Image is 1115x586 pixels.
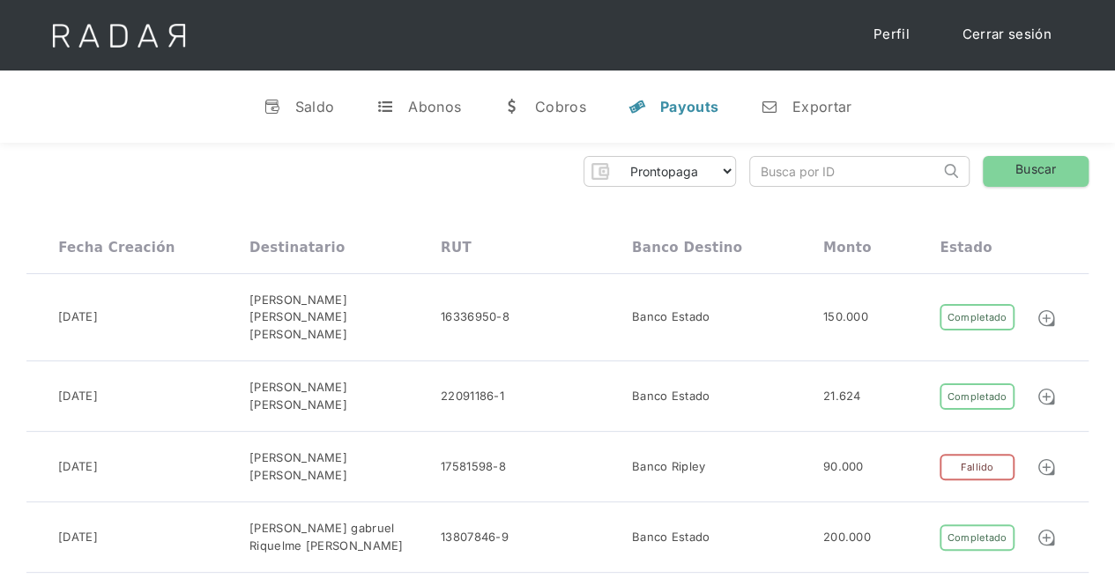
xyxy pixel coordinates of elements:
div: [PERSON_NAME] [PERSON_NAME] [249,379,441,413]
div: 22091186-1 [441,388,504,405]
div: 17581598-8 [441,458,506,476]
a: Perfil [856,18,927,52]
div: Abonos [408,98,461,115]
img: Detalle [1037,457,1056,477]
div: [DATE] [58,458,98,476]
div: [PERSON_NAME] [PERSON_NAME] [249,449,441,484]
div: Saldo [295,98,335,115]
div: Banco Estado [632,529,710,546]
img: Detalle [1037,528,1056,547]
div: Completado [940,304,1014,331]
div: Fecha creación [58,240,175,256]
div: Banco destino [632,240,742,256]
div: [PERSON_NAME] gabruel Riquelme [PERSON_NAME] [249,520,441,554]
div: Destinatario [249,240,345,256]
div: RUT [441,240,472,256]
div: 13807846-9 [441,529,509,546]
div: n [761,98,778,115]
div: [DATE] [58,308,98,326]
input: Busca por ID [750,157,940,186]
div: Exportar [792,98,851,115]
div: Monto [823,240,872,256]
form: Form [584,156,736,187]
div: [PERSON_NAME] [PERSON_NAME] [PERSON_NAME] [249,292,441,344]
div: Banco Ripley [632,458,706,476]
div: t [376,98,394,115]
div: Fallido [940,454,1014,481]
div: Banco Estado [632,308,710,326]
div: Estado [940,240,992,256]
a: Cerrar sesión [945,18,1069,52]
img: Detalle [1037,387,1056,406]
div: 21.624 [823,388,861,405]
div: 90.000 [823,458,864,476]
div: Payouts [660,98,718,115]
div: 16336950-8 [441,308,509,326]
div: Cobros [535,98,586,115]
div: [DATE] [58,529,98,546]
a: Buscar [983,156,1089,187]
div: Completado [940,524,1014,552]
div: 200.000 [823,529,871,546]
div: [DATE] [58,388,98,405]
div: w [503,98,521,115]
div: y [628,98,646,115]
div: v [264,98,281,115]
img: Detalle [1037,308,1056,328]
div: 150.000 [823,308,868,326]
div: Banco Estado [632,388,710,405]
div: Completado [940,383,1014,411]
